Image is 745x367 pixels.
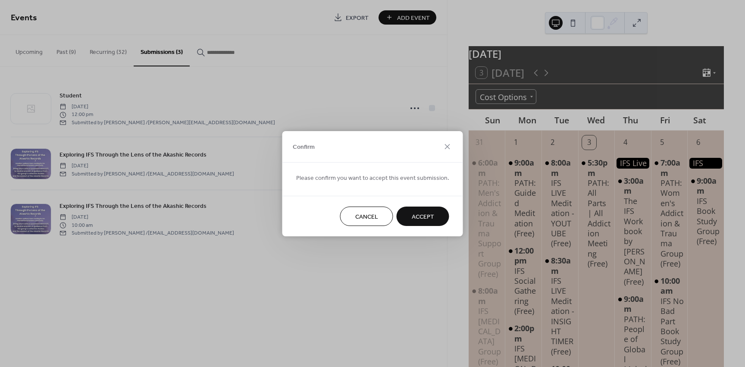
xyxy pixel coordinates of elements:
[296,173,449,182] span: Please confirm you want to accept this event submission.
[340,207,393,226] button: Cancel
[412,212,434,221] span: Accept
[397,207,449,226] button: Accept
[355,212,378,221] span: Cancel
[293,143,315,152] span: Confirm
